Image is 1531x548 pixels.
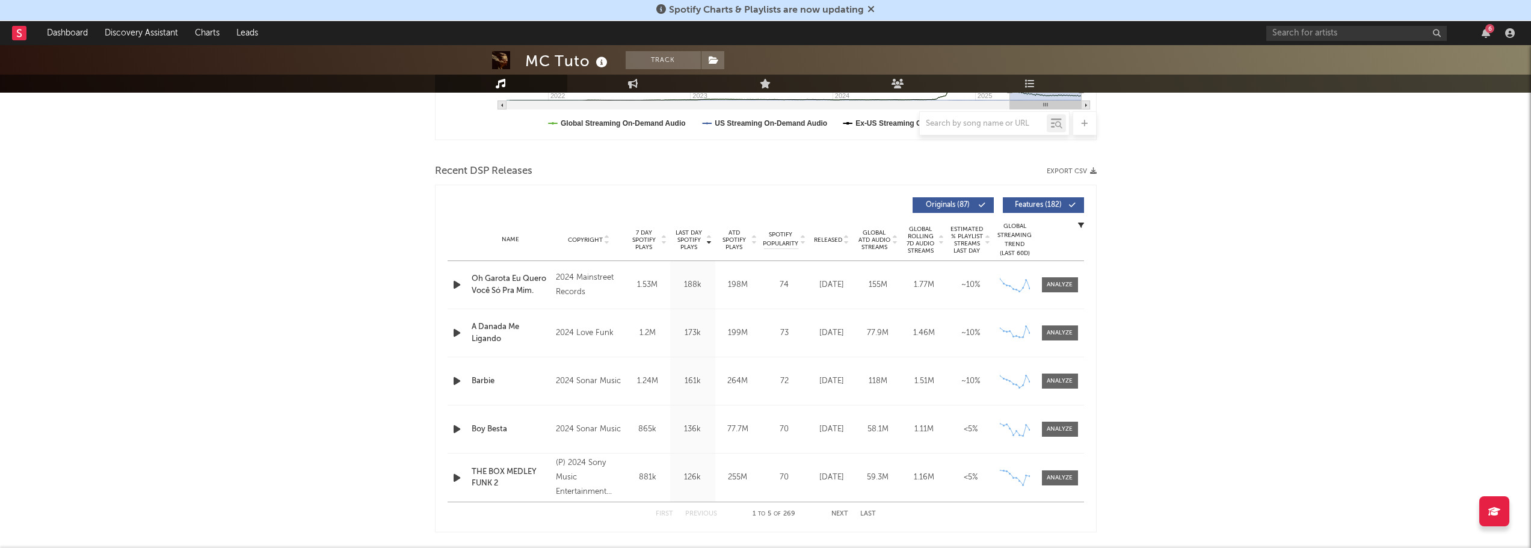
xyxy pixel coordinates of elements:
[812,472,852,484] div: [DATE]
[628,423,667,436] div: 865k
[556,326,621,340] div: 2024 Love Funk
[950,472,991,484] div: <5%
[39,21,96,45] a: Dashboard
[556,422,621,437] div: 2024 Sonar Music
[656,511,673,517] button: First
[673,375,712,387] div: 161k
[831,511,848,517] button: Next
[858,423,898,436] div: 58.1M
[774,511,781,517] span: of
[950,423,991,436] div: <5%
[920,202,976,209] span: Originals ( 87 )
[904,472,944,484] div: 1.16M
[628,229,660,251] span: 7 Day Spotify Plays
[472,375,550,387] a: Barbie
[858,375,898,387] div: 118M
[673,327,712,339] div: 173k
[763,327,806,339] div: 73
[1485,24,1494,33] div: 6
[950,279,991,291] div: ~ 10 %
[472,423,550,436] a: Boy Besta
[814,236,842,244] span: Released
[904,327,944,339] div: 1.46M
[763,230,798,248] span: Spotify Popularity
[673,423,712,436] div: 136k
[904,279,944,291] div: 1.77M
[556,374,621,389] div: 2024 Sonar Music
[904,375,944,387] div: 1.51M
[812,375,852,387] div: [DATE]
[685,511,717,517] button: Previous
[186,21,228,45] a: Charts
[628,472,667,484] div: 881k
[858,229,891,251] span: Global ATD Audio Streams
[556,456,621,499] div: (P) 2024 Sony Music Entertainment Brasil ltda. sob licença exclusiva de THE BOX Empreendimentos D...
[673,229,705,251] span: Last Day Spotify Plays
[718,229,750,251] span: ATD Spotify Plays
[812,279,852,291] div: [DATE]
[913,197,994,213] button: Originals(87)
[904,423,944,436] div: 1.11M
[626,51,701,69] button: Track
[96,21,186,45] a: Discovery Assistant
[867,5,875,15] span: Dismiss
[718,423,757,436] div: 77.7M
[812,423,852,436] div: [DATE]
[904,226,937,254] span: Global Rolling 7D Audio Streams
[763,375,806,387] div: 72
[812,327,852,339] div: [DATE]
[858,327,898,339] div: 77.9M
[525,51,611,71] div: MC Tuto
[950,226,984,254] span: Estimated % Playlist Streams Last Day
[858,472,898,484] div: 59.3M
[741,507,807,522] div: 1 5 269
[669,5,864,15] span: Spotify Charts & Playlists are now updating
[1482,28,1490,38] button: 6
[920,119,1047,129] input: Search by song name or URL
[628,279,667,291] div: 1.53M
[1047,168,1097,175] button: Export CSV
[472,321,550,345] a: A Danada Me Ligando
[673,279,712,291] div: 188k
[1011,202,1066,209] span: Features ( 182 )
[718,279,757,291] div: 198M
[628,327,667,339] div: 1.2M
[763,279,806,291] div: 74
[718,327,757,339] div: 199M
[763,472,806,484] div: 70
[758,511,765,517] span: to
[718,472,757,484] div: 255M
[718,375,757,387] div: 264M
[435,164,532,179] span: Recent DSP Releases
[568,236,603,244] span: Copyright
[472,235,550,244] div: Name
[1003,197,1084,213] button: Features(182)
[860,511,876,517] button: Last
[228,21,266,45] a: Leads
[858,279,898,291] div: 155M
[472,466,550,490] a: THE BOX MEDLEY FUNK 2
[763,423,806,436] div: 70
[1266,26,1447,41] input: Search for artists
[628,375,667,387] div: 1.24M
[950,327,991,339] div: ~ 10 %
[556,271,621,300] div: 2024 Mainstreet Records
[997,222,1033,258] div: Global Streaming Trend (Last 60D)
[950,375,991,387] div: ~ 10 %
[472,273,550,297] a: Oh Garota Eu Quero Você Só Pra Mim.
[673,472,712,484] div: 126k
